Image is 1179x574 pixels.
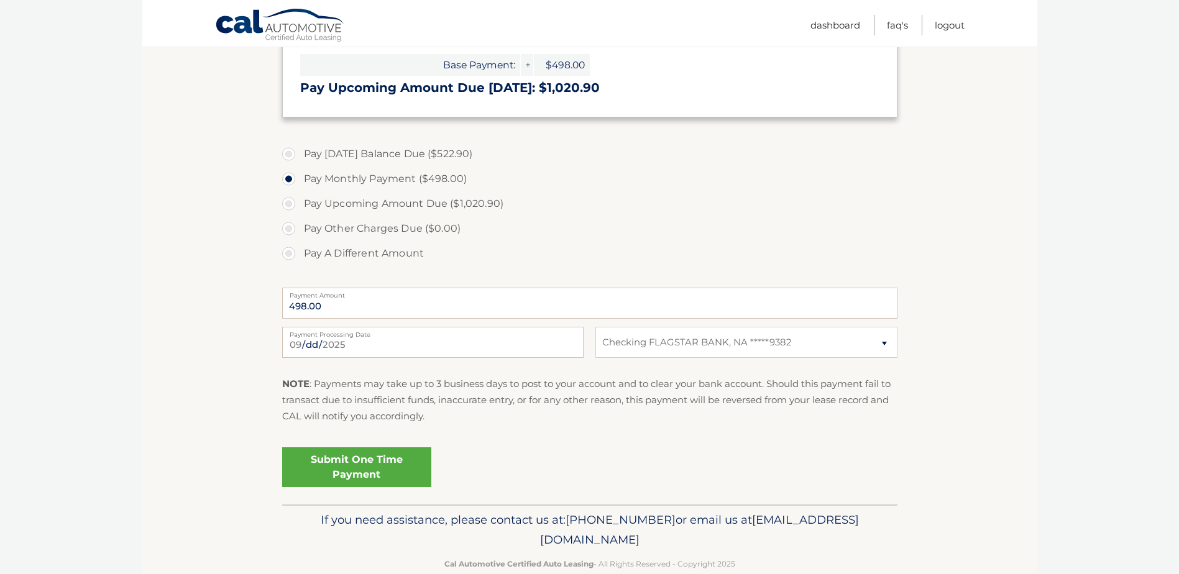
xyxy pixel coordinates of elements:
[215,8,346,44] a: Cal Automotive
[300,54,520,76] span: Base Payment:
[887,15,908,35] a: FAQ's
[282,378,310,389] strong: NOTE
[810,15,860,35] a: Dashboard
[282,142,897,166] label: Pay [DATE] Balance Due ($522.90)
[290,510,889,550] p: If you need assistance, please contact us at: or email us at
[282,288,897,298] label: Payment Amount
[540,512,859,547] span: [EMAIL_ADDRESS][DOMAIN_NAME]
[282,327,584,358] input: Payment Date
[282,216,897,241] label: Pay Other Charges Due ($0.00)
[282,447,431,487] a: Submit One Time Payment
[444,559,594,568] strong: Cal Automotive Certified Auto Leasing
[282,327,584,337] label: Payment Processing Date
[935,15,965,35] a: Logout
[300,80,879,96] h3: Pay Upcoming Amount Due [DATE]: $1,020.90
[282,241,897,266] label: Pay A Different Amount
[282,166,897,191] label: Pay Monthly Payment ($498.00)
[534,54,590,76] span: $498.00
[282,376,897,425] p: : Payments may take up to 3 business days to post to your account and to clear your bank account....
[282,288,897,319] input: Payment Amount
[566,512,676,527] span: [PHONE_NUMBER]
[521,54,533,76] span: +
[290,557,889,570] p: - All Rights Reserved - Copyright 2025
[282,191,897,216] label: Pay Upcoming Amount Due ($1,020.90)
